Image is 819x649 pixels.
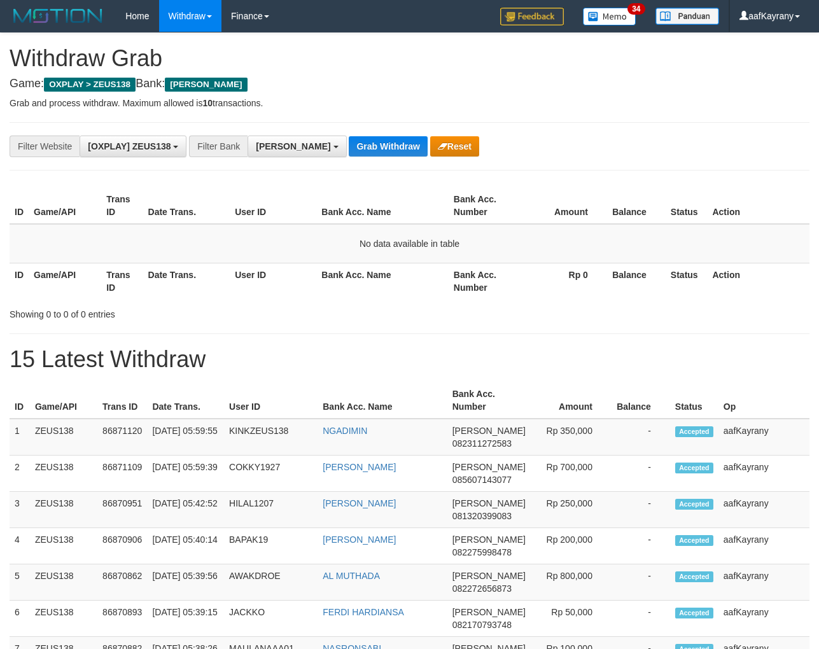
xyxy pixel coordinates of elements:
[97,564,147,601] td: 86870862
[147,528,224,564] td: [DATE] 05:40:14
[30,601,97,637] td: ZEUS138
[10,97,809,109] p: Grab and process withdraw. Maximum allowed is transactions.
[29,263,101,299] th: Game/API
[29,188,101,224] th: Game/API
[452,534,526,545] span: [PERSON_NAME]
[612,528,670,564] td: -
[147,456,224,492] td: [DATE] 05:59:39
[521,188,607,224] th: Amount
[224,564,318,601] td: AWAKDROE
[718,382,809,419] th: Op
[607,263,666,299] th: Balance
[147,382,224,419] th: Date Trans.
[500,8,564,25] img: Feedback.jpg
[452,607,526,617] span: [PERSON_NAME]
[10,564,30,601] td: 5
[97,492,147,528] td: 86870951
[10,136,80,157] div: Filter Website
[607,188,666,224] th: Balance
[44,78,136,92] span: OXPLAY > ZEUS138
[718,419,809,456] td: aafKayrany
[30,564,97,601] td: ZEUS138
[10,224,809,263] td: No data available in table
[452,571,526,581] span: [PERSON_NAME]
[30,456,97,492] td: ZEUS138
[224,528,318,564] td: BAPAK19
[447,382,531,419] th: Bank Acc. Number
[675,608,713,618] span: Accepted
[349,136,427,157] button: Grab Withdraw
[230,188,316,224] th: User ID
[531,456,612,492] td: Rp 700,000
[718,601,809,637] td: aafKayrany
[147,492,224,528] td: [DATE] 05:42:52
[10,382,30,419] th: ID
[612,564,670,601] td: -
[224,419,318,456] td: KINKZEUS138
[323,607,404,617] a: FERDI HARDIANSA
[10,78,809,90] h4: Game: Bank:
[707,263,809,299] th: Action
[10,303,332,321] div: Showing 0 to 0 of 0 entries
[10,188,29,224] th: ID
[531,382,612,419] th: Amount
[612,492,670,528] td: -
[612,601,670,637] td: -
[224,492,318,528] td: HILAL1207
[80,136,186,157] button: [OXPLAY] ZEUS138
[10,6,106,25] img: MOTION_logo.png
[452,462,526,472] span: [PERSON_NAME]
[670,382,718,419] th: Status
[316,188,449,224] th: Bank Acc. Name
[10,528,30,564] td: 4
[612,419,670,456] td: -
[318,382,447,419] th: Bank Acc. Name
[147,419,224,456] td: [DATE] 05:59:55
[323,498,396,508] a: [PERSON_NAME]
[30,492,97,528] td: ZEUS138
[143,188,230,224] th: Date Trans.
[230,263,316,299] th: User ID
[675,571,713,582] span: Accepted
[224,382,318,419] th: User ID
[224,456,318,492] td: COKKY1927
[30,528,97,564] td: ZEUS138
[655,8,719,25] img: panduan.png
[30,382,97,419] th: Game/API
[675,499,713,510] span: Accepted
[531,564,612,601] td: Rp 800,000
[531,528,612,564] td: Rp 200,000
[248,136,346,157] button: [PERSON_NAME]
[718,492,809,528] td: aafKayrany
[430,136,479,157] button: Reset
[97,382,147,419] th: Trans ID
[10,492,30,528] td: 3
[101,263,143,299] th: Trans ID
[452,475,512,485] span: Copy 085607143077 to clipboard
[165,78,247,92] span: [PERSON_NAME]
[10,419,30,456] td: 1
[531,419,612,456] td: Rp 350,000
[675,426,713,437] span: Accepted
[97,419,147,456] td: 86871120
[531,492,612,528] td: Rp 250,000
[88,141,171,151] span: [OXPLAY] ZEUS138
[323,534,396,545] a: [PERSON_NAME]
[323,426,367,436] a: NGADIMIN
[10,347,809,372] h1: 15 Latest Withdraw
[583,8,636,25] img: Button%20Memo.svg
[10,46,809,71] h1: Withdraw Grab
[666,263,708,299] th: Status
[666,188,708,224] th: Status
[97,601,147,637] td: 86870893
[10,263,29,299] th: ID
[612,456,670,492] td: -
[675,535,713,546] span: Accepted
[10,456,30,492] td: 2
[147,601,224,637] td: [DATE] 05:39:15
[323,462,396,472] a: [PERSON_NAME]
[452,583,512,594] span: Copy 082272656873 to clipboard
[452,498,526,508] span: [PERSON_NAME]
[30,419,97,456] td: ZEUS138
[202,98,213,108] strong: 10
